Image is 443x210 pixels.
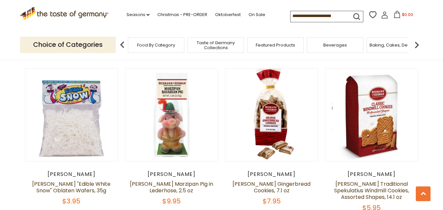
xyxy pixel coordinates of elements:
[402,12,413,17] span: $0.00
[130,180,213,194] a: [PERSON_NAME] Marzipan Pig in Lederhose, 2.5 oz
[116,38,129,51] img: previous arrow
[390,11,417,21] button: $0.00
[125,171,218,178] div: [PERSON_NAME]
[370,43,420,48] a: Baking, Cakes, Desserts
[162,197,181,206] span: $9.95
[225,171,318,178] div: [PERSON_NAME]
[325,171,418,178] div: [PERSON_NAME]
[20,37,116,53] p: Choice of Categories
[25,171,118,178] div: [PERSON_NAME]
[334,180,409,201] a: [PERSON_NAME] Traditional Spekulatius Windmill Cookies, Assorted Shapes, 14.1 oz
[127,11,150,18] a: Seasons
[190,40,242,50] a: Taste of Germany Collections
[225,68,318,161] img: Hermann Orange Gingerbread Cookies, 7.1 oz
[125,68,218,161] img: Hermann Bavarian Marzipan Pig in Lederhose, 2.5 oz
[157,11,207,18] a: Christmas - PRE-ORDER
[62,197,80,206] span: $3.95
[232,180,311,194] a: [PERSON_NAME] Gingerbread Cookies, 7.1 oz
[410,38,423,51] img: next arrow
[215,11,241,18] a: Oktoberfest
[323,43,347,48] a: Beverages
[325,68,418,161] img: Hermann Traditional Spekulatius Windmill Cookies, Assorted Shapes, 14.1 oz
[249,11,265,18] a: On Sale
[137,43,175,48] a: Food By Category
[25,68,118,161] img: Hoch "Edible White Snow" Oblaten Wafers, 35g
[263,197,281,206] span: $7.95
[256,43,295,48] a: Featured Products
[32,180,111,194] a: [PERSON_NAME] "Edible White Snow" Oblaten Wafers, 35g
